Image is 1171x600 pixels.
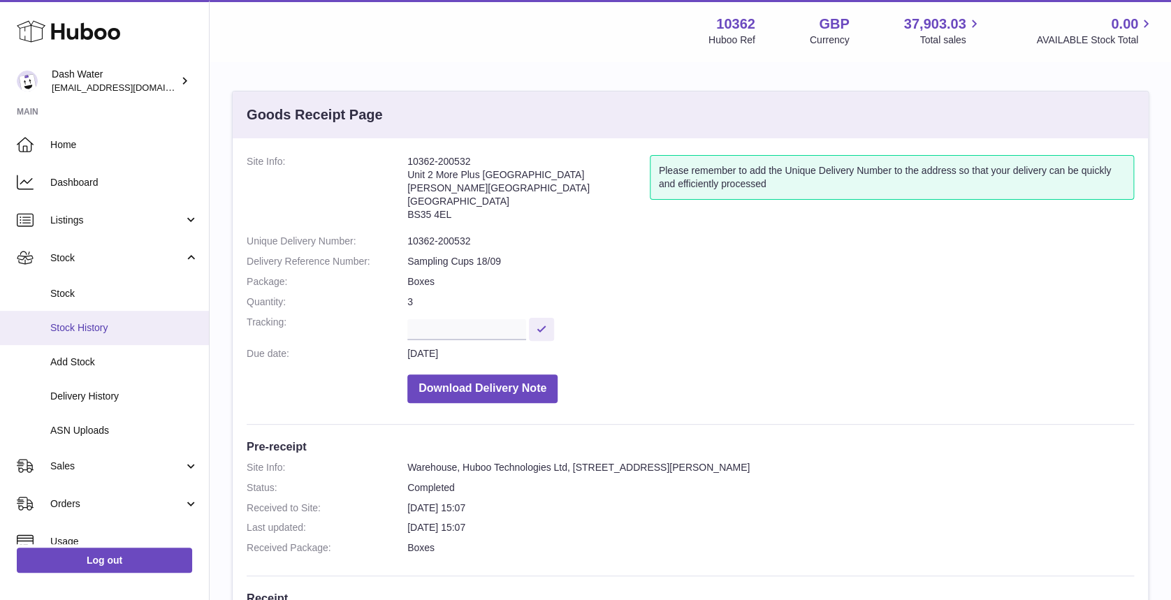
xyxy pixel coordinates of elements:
[50,424,198,437] span: ASN Uploads
[810,34,850,47] div: Currency
[50,390,198,403] span: Delivery History
[819,15,849,34] strong: GBP
[50,535,198,548] span: Usage
[247,502,407,515] dt: Received to Site:
[50,460,184,473] span: Sales
[247,255,407,268] dt: Delivery Reference Number:
[407,155,650,228] address: 10362-200532 Unit 2 More Plus [GEOGRAPHIC_DATA] [PERSON_NAME][GEOGRAPHIC_DATA] [GEOGRAPHIC_DATA] ...
[50,287,198,300] span: Stock
[247,235,407,248] dt: Unique Delivery Number:
[50,176,198,189] span: Dashboard
[407,502,1134,515] dd: [DATE] 15:07
[247,521,407,534] dt: Last updated:
[247,295,407,309] dt: Quantity:
[903,15,982,47] a: 37,903.03 Total sales
[17,548,192,573] a: Log out
[247,155,407,228] dt: Site Info:
[407,481,1134,495] dd: Completed
[52,68,177,94] div: Dash Water
[919,34,982,47] span: Total sales
[407,347,1134,360] dd: [DATE]
[407,275,1134,288] dd: Boxes
[50,251,184,265] span: Stock
[52,82,205,93] span: [EMAIL_ADDRESS][DOMAIN_NAME]
[407,374,558,403] button: Download Delivery Note
[247,347,407,360] dt: Due date:
[247,461,407,474] dt: Site Info:
[17,71,38,92] img: bea@dash-water.com
[50,138,198,152] span: Home
[50,321,198,335] span: Stock History
[247,481,407,495] dt: Status:
[716,15,755,34] strong: 10362
[247,105,383,124] h3: Goods Receipt Page
[1111,15,1138,34] span: 0.00
[1036,15,1154,47] a: 0.00 AVAILABLE Stock Total
[50,356,198,369] span: Add Stock
[407,521,1134,534] dd: [DATE] 15:07
[50,497,184,511] span: Orders
[903,15,966,34] span: 37,903.03
[407,295,1134,309] dd: 3
[247,541,407,555] dt: Received Package:
[407,541,1134,555] dd: Boxes
[708,34,755,47] div: Huboo Ref
[1036,34,1154,47] span: AVAILABLE Stock Total
[247,316,407,340] dt: Tracking:
[247,439,1134,454] h3: Pre-receipt
[50,214,184,227] span: Listings
[407,255,1134,268] dd: Sampling Cups 18/09
[247,275,407,288] dt: Package:
[650,155,1134,200] div: Please remember to add the Unique Delivery Number to the address so that your delivery can be qui...
[407,461,1134,474] dd: Warehouse, Huboo Technologies Ltd, [STREET_ADDRESS][PERSON_NAME]
[407,235,1134,248] dd: 10362-200532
